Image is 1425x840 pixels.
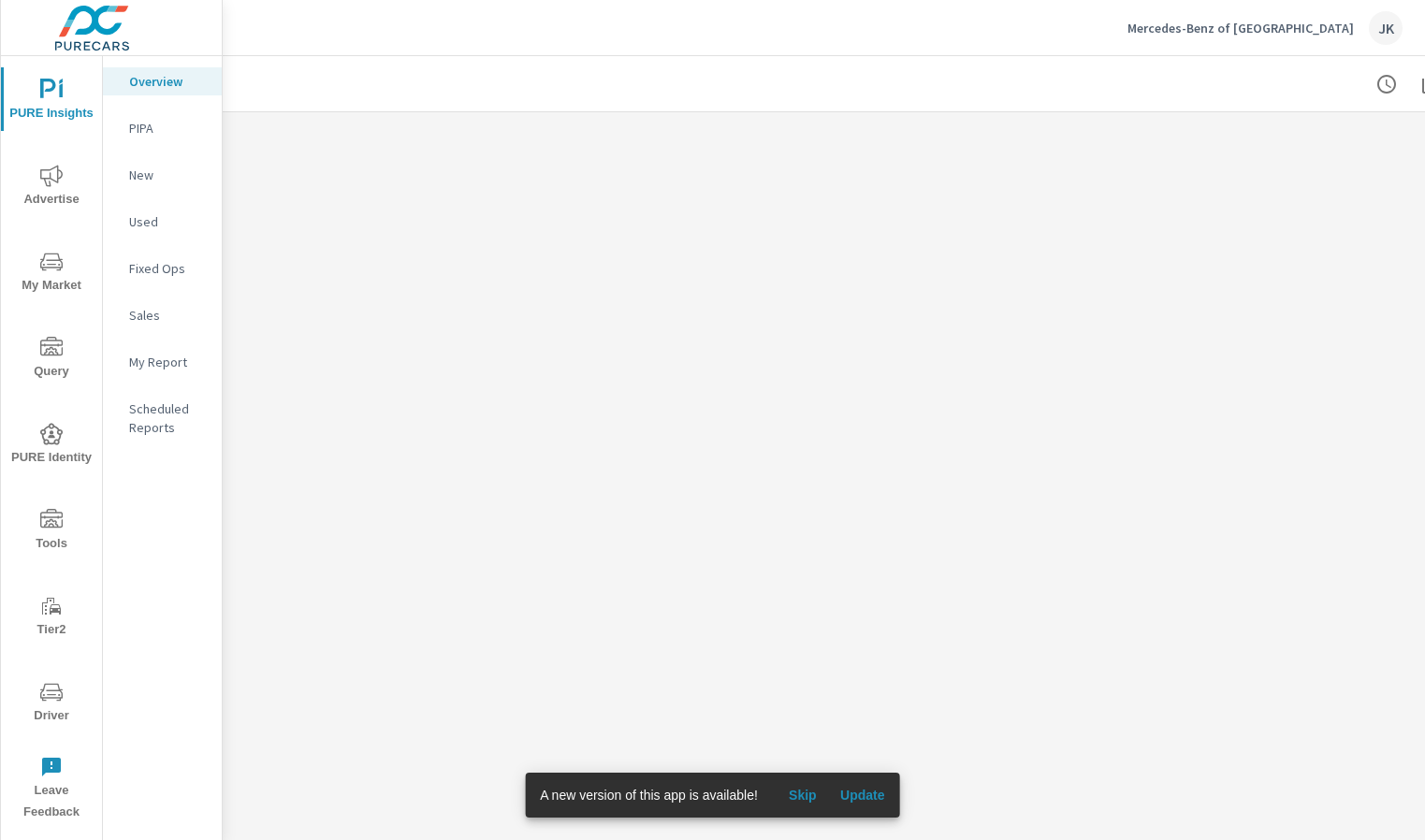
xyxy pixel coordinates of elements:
p: PIPA [129,119,207,138]
span: A new version of this app is available! [540,788,758,803]
button: Skip [773,780,833,810]
button: Learn More [386,369,519,416]
span: Driver [7,681,96,727]
span: Skip [780,787,825,804]
div: Overview [103,67,222,95]
p: Scheduled Reports [129,399,207,437]
p: Used [129,212,207,231]
span: Update [840,787,885,804]
span: Advertise [7,165,96,210]
span: PURE Insights [7,79,96,124]
span: Learn More [405,384,501,401]
span: Leave Feedback [7,756,96,823]
button: Update [833,780,893,810]
span: Tools [7,509,96,555]
span: PURE Identity [7,423,96,469]
div: My Report [103,348,222,376]
p: Mercedes-Benz of [GEOGRAPHIC_DATA] [1127,20,1354,36]
p: Sales [129,306,207,325]
div: PIPA [103,114,222,142]
div: New [103,161,222,189]
div: JK [1369,11,1403,45]
span: Tier2 [7,595,96,641]
p: Fixed Ops [129,259,207,278]
span: My Market [7,251,96,297]
p: My Report [129,353,207,371]
div: Scheduled Reports [103,395,222,442]
p: New [129,166,207,184]
div: nav menu [1,56,102,831]
div: Sales [103,301,222,329]
p: Overview [129,72,207,91]
span: Query [7,337,96,383]
div: Used [103,208,222,236]
div: Fixed Ops [103,254,222,282]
